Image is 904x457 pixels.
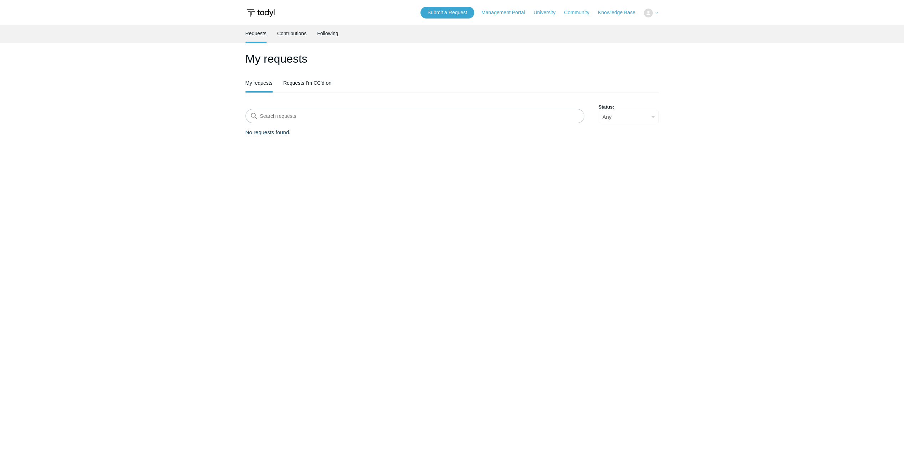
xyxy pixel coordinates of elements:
a: University [533,9,562,16]
img: Todyl Support Center Help Center home page [246,6,276,20]
a: Community [564,9,596,16]
a: My requests [246,75,273,91]
h1: My requests [246,50,659,67]
a: Following [317,25,338,42]
a: Requests I'm CC'd on [283,75,331,91]
label: Status: [599,104,659,111]
p: No requests found. [246,128,659,137]
a: Knowledge Base [598,9,642,16]
a: Submit a Request [420,7,474,19]
a: Contributions [277,25,307,42]
a: Management Portal [481,9,532,16]
a: Requests [246,25,267,42]
input: Search requests [246,109,584,123]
